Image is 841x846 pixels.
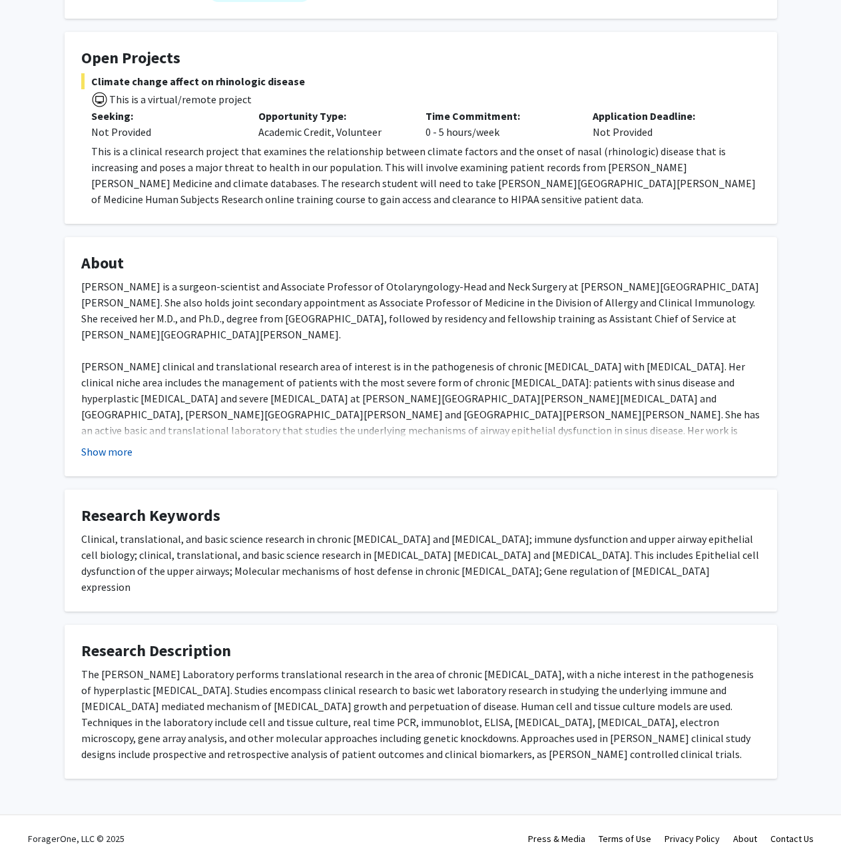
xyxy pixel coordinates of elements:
a: About [733,833,757,845]
h4: About [81,254,760,273]
iframe: Chat [10,786,57,836]
div: Not Provided [583,108,750,140]
div: 0 - 5 hours/week [416,108,583,140]
p: This is a clinical research project that examines the relationship between climate factors and th... [91,143,760,207]
div: [PERSON_NAME] is a surgeon-scientist and Associate Professor of Otolaryngology-Head and Neck Surg... [81,278,760,646]
p: Application Deadline: [593,108,740,124]
button: Show more [81,444,133,460]
span: This is a virtual/remote project [108,93,252,106]
p: Time Commitment: [425,108,573,124]
h4: Research Keywords [81,506,760,526]
a: Privacy Policy [665,833,720,845]
a: Press & Media [528,833,585,845]
h4: Open Projects [81,49,760,68]
p: Seeking: [91,108,238,124]
h4: Research Description [81,641,760,661]
span: Climate change affect on rhinologic disease [81,73,760,89]
p: Opportunity Type: [258,108,406,124]
div: The [PERSON_NAME] Laboratory performs translational research in the area of chronic [MEDICAL_DATA... [81,666,760,762]
a: Terms of Use [599,833,651,845]
div: Clinical, translational, and basic science research in chronic [MEDICAL_DATA] and [MEDICAL_DATA];... [81,531,760,595]
div: Academic Credit, Volunteer [248,108,416,140]
a: Contact Us [770,833,814,845]
div: Not Provided [91,124,238,140]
